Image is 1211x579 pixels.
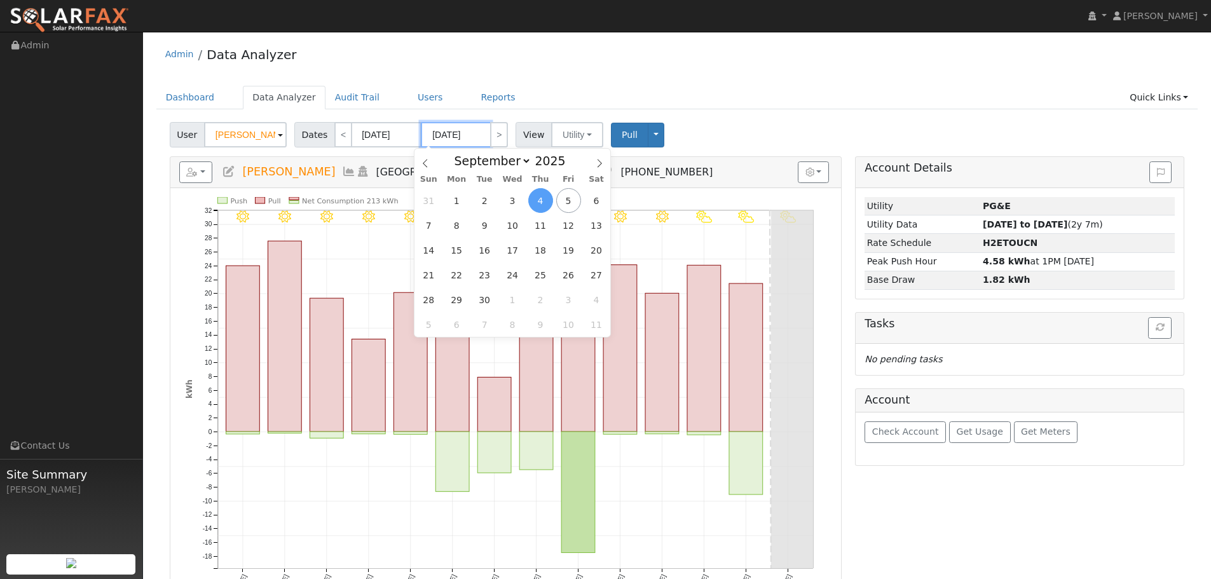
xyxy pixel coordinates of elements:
text: -12 [202,512,212,519]
span: Site Summary [6,466,136,483]
span: Pull [622,130,638,140]
rect: onclick="" [268,432,301,433]
span: Get Meters [1021,426,1071,437]
text: 2 [208,414,212,421]
span: October 3, 2025 [556,287,581,312]
span: View [516,122,552,147]
td: at 1PM [DATE] [981,252,1175,271]
strong: [DATE] to [DATE] [983,219,1067,229]
span: September 20, 2025 [584,238,608,262]
span: [PERSON_NAME] [242,165,335,178]
rect: onclick="" [477,378,511,432]
text: 22 [205,276,212,283]
strong: H [983,238,1037,248]
rect: onclick="" [687,265,721,432]
text: 0 [208,428,212,435]
button: Utility [551,122,603,147]
i: 8/23 - Clear [278,210,291,223]
span: September 26, 2025 [556,262,581,287]
text: -2 [206,442,212,449]
span: September 9, 2025 [472,213,497,238]
text: -4 [206,456,212,463]
span: Sat [582,175,610,184]
text: Push [230,197,247,205]
rect: onclick="" [729,283,763,432]
span: [PHONE_NUMBER] [620,166,713,178]
rect: onclick="" [226,432,259,434]
span: October 9, 2025 [528,312,553,337]
span: October 4, 2025 [584,287,608,312]
span: Tue [470,175,498,184]
span: Fri [554,175,582,184]
span: September 3, 2025 [500,188,525,213]
span: September 4, 2025 [528,188,553,213]
a: Reports [472,86,525,109]
rect: onclick="" [645,432,679,434]
i: 9/02 - PartlyCloudy [696,210,712,223]
img: SolarFax [10,7,129,34]
img: retrieve [66,558,76,568]
td: Rate Schedule [865,234,980,252]
text: -10 [202,498,212,505]
a: > [490,122,508,147]
a: < [334,122,352,147]
td: Peak Push Hour [865,252,980,271]
text: -8 [206,484,212,491]
span: September 30, 2025 [472,287,497,312]
span: September 16, 2025 [472,238,497,262]
text: 10 [205,359,212,366]
span: Get Usage [957,426,1003,437]
span: September 7, 2025 [416,213,441,238]
rect: onclick="" [352,432,385,434]
span: Sun [414,175,442,184]
h5: Account Details [865,161,1175,175]
span: September 2, 2025 [472,188,497,213]
rect: onclick="" [393,432,427,434]
button: Get Meters [1014,421,1078,443]
select: Month [448,153,531,168]
text: -14 [202,526,212,533]
text: 32 [205,207,212,214]
text: Net Consumption 213 kWh [302,197,399,205]
button: Pull [611,123,648,147]
a: Audit Trail [325,86,389,109]
div: [PERSON_NAME] [6,483,136,496]
span: September 14, 2025 [416,238,441,262]
i: 8/22 - Clear [236,210,249,223]
span: September 22, 2025 [444,262,469,287]
span: August 31, 2025 [416,188,441,213]
span: September 17, 2025 [500,238,525,262]
span: September 13, 2025 [584,213,608,238]
rect: onclick="" [477,432,511,473]
span: September 6, 2025 [584,188,608,213]
text: -6 [206,470,212,477]
span: September 1, 2025 [444,188,469,213]
a: Admin [165,49,194,59]
span: September 12, 2025 [556,213,581,238]
span: Mon [442,175,470,184]
a: Quick Links [1120,86,1198,109]
text: 24 [205,262,212,269]
rect: onclick="" [687,432,721,435]
span: Wed [498,175,526,184]
input: Year [531,154,577,168]
span: [PERSON_NAME] [1123,11,1198,21]
text: 8 [208,373,212,380]
text: 28 [205,235,212,242]
span: September 18, 2025 [528,238,553,262]
span: (2y 7m) [983,219,1103,229]
a: Dashboard [156,86,224,109]
text: 16 [205,318,212,325]
td: Base Draw [865,271,980,289]
text: 6 [208,387,212,394]
strong: 4.58 kWh [983,256,1030,266]
span: October 1, 2025 [500,287,525,312]
strong: ID: 16455362, authorized: 03/26/25 [983,201,1011,211]
span: Check Account [872,426,939,437]
span: September 21, 2025 [416,262,441,287]
rect: onclick="" [352,339,385,432]
input: Select a User [204,122,287,147]
rect: onclick="" [435,314,469,432]
td: Utility [865,197,980,215]
rect: onclick="" [603,432,637,434]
